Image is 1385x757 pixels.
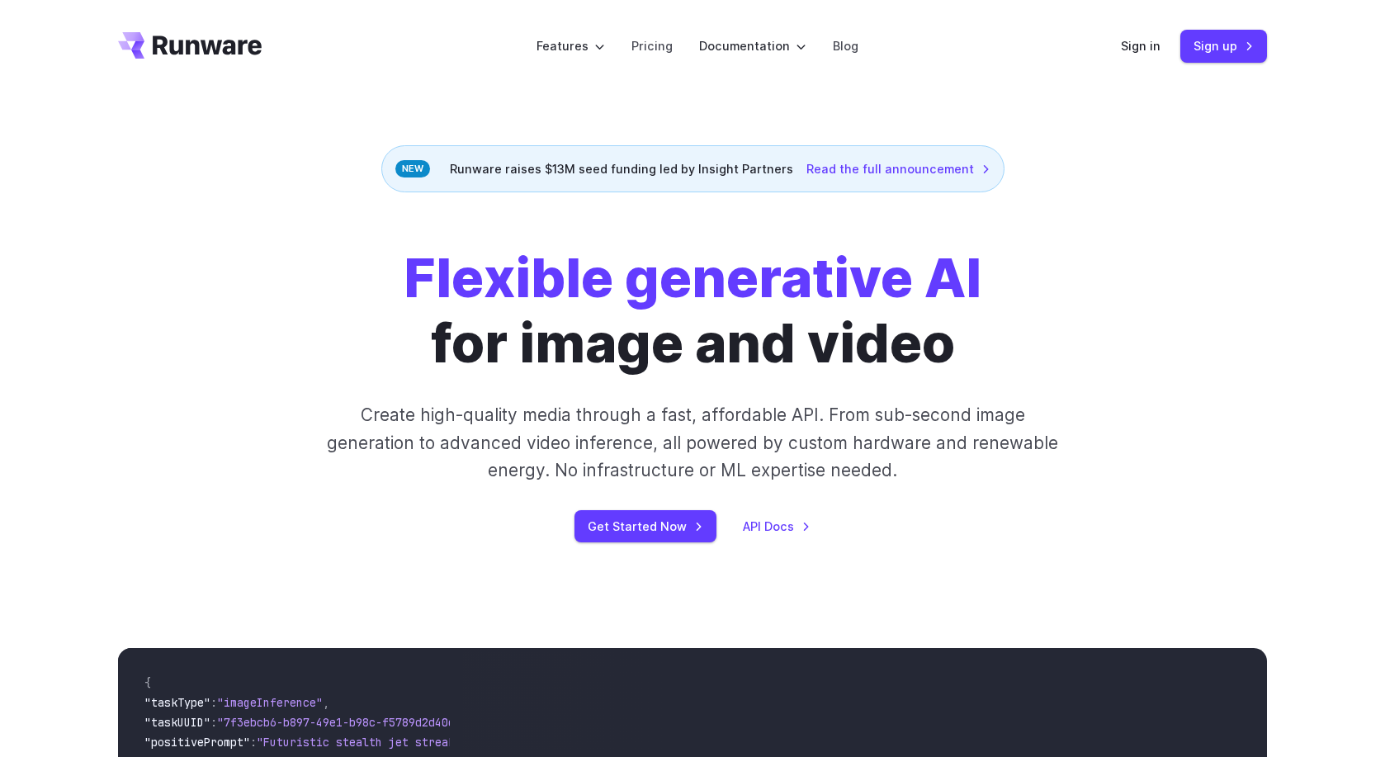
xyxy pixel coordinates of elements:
[1121,36,1160,55] a: Sign in
[210,695,217,710] span: :
[404,244,981,310] strong: Flexible generative AI
[217,695,323,710] span: "imageInference"
[250,735,257,750] span: :
[210,715,217,730] span: :
[323,695,329,710] span: ,
[118,32,262,59] a: Go to /
[217,715,468,730] span: "7f3ebcb6-b897-49e1-b98c-f5789d2d40d7"
[325,401,1061,484] p: Create high-quality media through a fast, affordable API. From sub-second image generation to adv...
[144,735,250,750] span: "positivePrompt"
[631,36,673,55] a: Pricing
[537,36,605,55] label: Features
[806,159,990,178] a: Read the full announcement
[144,675,151,690] span: {
[381,145,1004,192] div: Runware raises $13M seed funding led by Insight Partners
[404,245,981,375] h1: for image and video
[574,510,716,542] a: Get Started Now
[743,517,811,536] a: API Docs
[144,715,210,730] span: "taskUUID"
[699,36,806,55] label: Documentation
[833,36,858,55] a: Blog
[257,735,858,750] span: "Futuristic stealth jet streaking through a neon-lit cityscape with glowing purple exhaust"
[1180,30,1267,62] a: Sign up
[144,695,210,710] span: "taskType"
